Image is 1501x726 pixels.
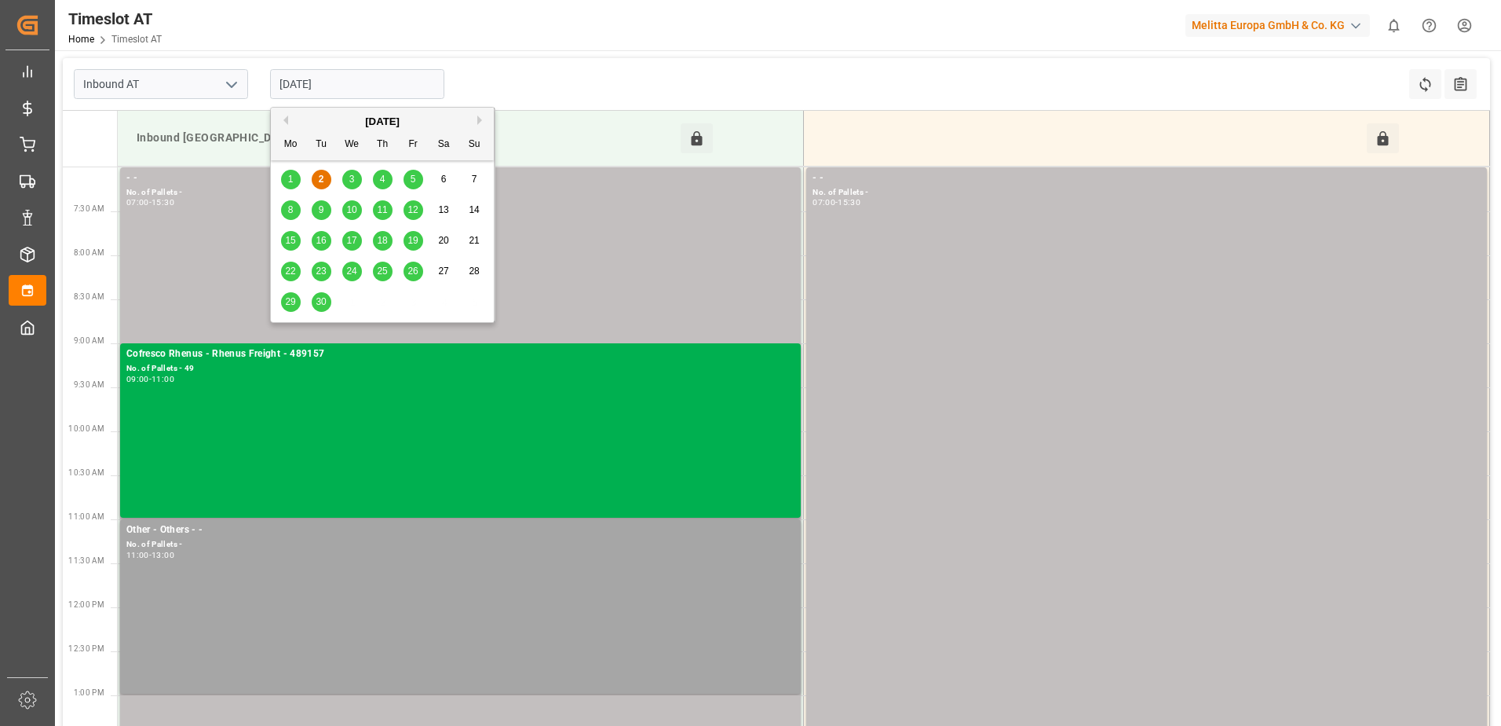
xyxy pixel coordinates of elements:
[373,262,393,281] div: Choose Thursday, September 25th, 2025
[404,231,423,251] div: Choose Friday, September 19th, 2025
[1376,8,1412,43] button: show 0 new notifications
[279,115,288,125] button: Previous Month
[271,114,494,130] div: [DATE]
[288,204,294,215] span: 8
[126,170,794,186] div: - -
[281,170,301,189] div: Choose Monday, September 1st, 2025
[377,204,387,215] span: 11
[319,174,324,185] span: 2
[126,346,794,362] div: Cofresco Rhenus - Rhenus Freight - 489157
[441,174,447,185] span: 6
[281,200,301,220] div: Choose Monday, September 8th, 2025
[319,204,324,215] span: 9
[312,170,331,189] div: Choose Tuesday, September 2nd, 2025
[465,135,484,155] div: Su
[377,235,387,246] span: 18
[68,556,104,565] span: 11:30 AM
[74,380,104,389] span: 9:30 AM
[346,266,356,277] span: 24
[1185,14,1370,37] div: Melitta Europa GmbH & Co. KG
[312,292,331,312] div: Choose Tuesday, September 30th, 2025
[312,135,331,155] div: Tu
[411,174,416,185] span: 5
[316,296,326,307] span: 30
[126,376,149,383] div: 09:00
[74,248,104,257] span: 8:00 AM
[68,424,104,433] span: 10:00 AM
[1412,8,1447,43] button: Help Center
[285,266,295,277] span: 22
[404,200,423,220] div: Choose Friday, September 12th, 2025
[74,69,248,99] input: Type to search/select
[465,170,484,189] div: Choose Sunday, September 7th, 2025
[380,174,385,185] span: 4
[438,204,448,215] span: 13
[288,174,294,185] span: 1
[342,170,362,189] div: Choose Wednesday, September 3rd, 2025
[152,376,174,383] div: 11:00
[465,200,484,220] div: Choose Sunday, September 14th, 2025
[270,69,444,99] input: DD.MM.YYYY
[838,199,860,206] div: 15:30
[68,468,104,477] span: 10:30 AM
[469,266,479,277] span: 28
[438,235,448,246] span: 20
[74,688,104,697] span: 1:00 PM
[126,538,794,552] div: No. of Pallets -
[835,199,838,206] div: -
[434,200,454,220] div: Choose Saturday, September 13th, 2025
[373,200,393,220] div: Choose Thursday, September 11th, 2025
[373,231,393,251] div: Choose Thursday, September 18th, 2025
[68,644,104,653] span: 12:30 PM
[149,552,152,559] div: -
[126,362,794,376] div: No. of Pallets - 49
[813,170,1481,186] div: - -
[149,376,152,383] div: -
[152,552,174,559] div: 13:00
[465,262,484,281] div: Choose Sunday, September 28th, 2025
[346,204,356,215] span: 10
[68,34,94,45] a: Home
[438,266,448,277] span: 27
[404,262,423,281] div: Choose Friday, September 26th, 2025
[312,262,331,281] div: Choose Tuesday, September 23rd, 2025
[316,235,326,246] span: 16
[434,262,454,281] div: Choose Saturday, September 27th, 2025
[477,115,487,125] button: Next Month
[342,135,362,155] div: We
[465,231,484,251] div: Choose Sunday, September 21st, 2025
[349,174,355,185] span: 3
[68,600,104,609] span: 12:00 PM
[126,199,149,206] div: 07:00
[285,235,295,246] span: 15
[342,262,362,281] div: Choose Wednesday, September 24th, 2025
[469,204,479,215] span: 14
[469,235,479,246] span: 21
[74,336,104,345] span: 9:00 AM
[342,231,362,251] div: Choose Wednesday, September 17th, 2025
[152,199,174,206] div: 15:30
[281,135,301,155] div: Mo
[219,72,243,97] button: open menu
[434,170,454,189] div: Choose Saturday, September 6th, 2025
[404,170,423,189] div: Choose Friday, September 5th, 2025
[472,174,477,185] span: 7
[68,7,162,31] div: Timeslot AT
[316,266,326,277] span: 23
[813,186,1481,200] div: No. of Pallets -
[312,200,331,220] div: Choose Tuesday, September 9th, 2025
[312,231,331,251] div: Choose Tuesday, September 16th, 2025
[373,135,393,155] div: Th
[281,262,301,281] div: Choose Monday, September 22nd, 2025
[346,235,356,246] span: 17
[1185,10,1376,40] button: Melitta Europa GmbH & Co. KG
[74,204,104,213] span: 7:30 AM
[404,135,423,155] div: Fr
[813,199,835,206] div: 07:00
[126,552,149,559] div: 11:00
[377,266,387,277] span: 25
[74,292,104,301] span: 8:30 AM
[407,235,418,246] span: 19
[373,170,393,189] div: Choose Thursday, September 4th, 2025
[434,231,454,251] div: Choose Saturday, September 20th, 2025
